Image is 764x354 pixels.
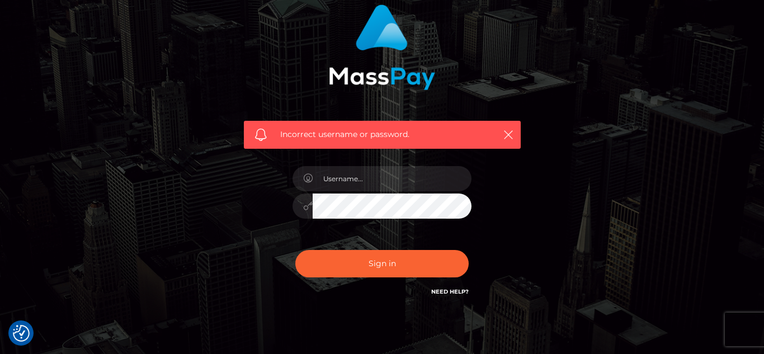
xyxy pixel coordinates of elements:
[329,4,435,90] img: MassPay Login
[280,129,484,140] span: Incorrect username or password.
[295,250,469,277] button: Sign in
[13,325,30,342] button: Consent Preferences
[313,166,471,191] input: Username...
[431,288,469,295] a: Need Help?
[13,325,30,342] img: Revisit consent button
